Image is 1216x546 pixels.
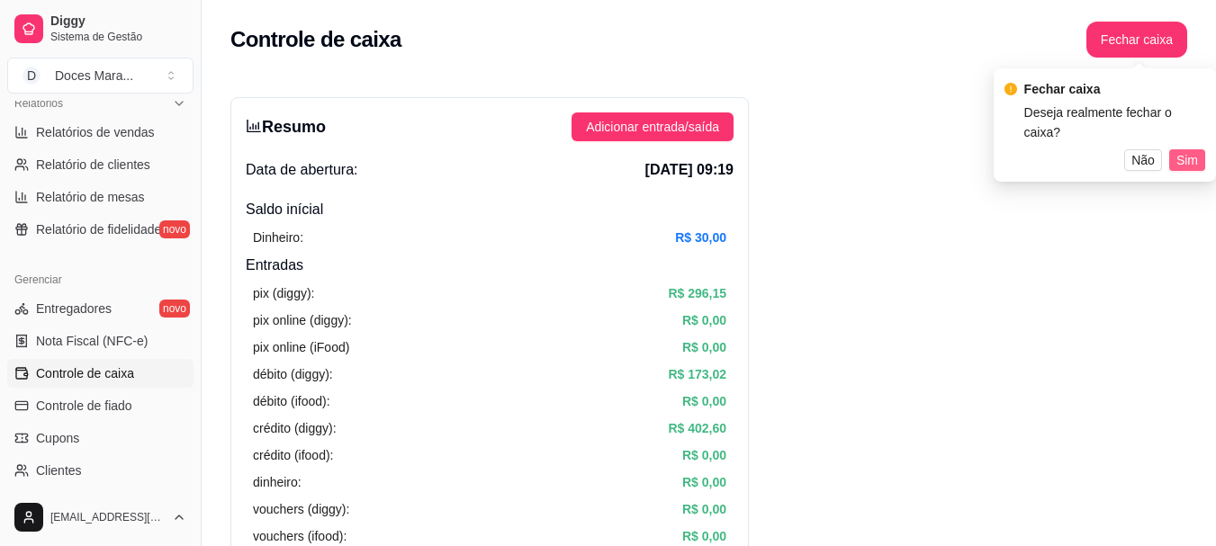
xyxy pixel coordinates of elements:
span: [EMAIL_ADDRESS][DOMAIN_NAME] [50,510,165,524]
article: R$ 0,00 [682,526,726,546]
button: Select a team [7,58,194,94]
span: bar-chart [246,118,262,134]
span: Cupons [36,429,79,447]
span: Controle de fiado [36,397,132,415]
span: Clientes [36,461,82,479]
article: crédito (ifood): [253,445,333,465]
button: Não [1124,149,1162,171]
h4: Saldo inícial [246,199,734,220]
span: Diggy [50,13,186,30]
span: Relatório de clientes [36,156,150,174]
article: R$ 0,00 [682,337,726,357]
article: R$ 30,00 [675,228,726,247]
span: D [23,67,41,85]
article: dinheiro: [253,472,302,492]
article: pix online (diggy): [253,310,352,330]
button: Fechar caixa [1086,22,1187,58]
a: Controle de caixa [7,359,194,388]
div: Deseja realmente fechar o caixa? [1024,103,1205,142]
a: Relatórios de vendas [7,118,194,147]
h2: Controle de caixa [230,25,401,54]
span: Adicionar entrada/saída [586,117,719,137]
h4: Entradas [246,255,734,276]
span: exclamation-circle [1004,83,1017,95]
article: crédito (diggy): [253,418,337,438]
div: Gerenciar [7,265,194,294]
span: Nota Fiscal (NFC-e) [36,332,148,350]
span: Não [1131,150,1155,170]
article: vouchers (diggy): [253,499,349,519]
button: Adicionar entrada/saída [572,112,734,141]
h3: Resumo [246,114,326,139]
article: R$ 402,60 [668,418,726,438]
span: Relatórios [14,96,63,111]
span: [DATE] 09:19 [645,159,734,181]
article: pix online (iFood) [253,337,349,357]
article: pix (diggy): [253,283,314,303]
a: Controle de fiado [7,391,194,420]
span: Relatório de fidelidade [36,220,161,238]
span: Sistema de Gestão [50,30,186,44]
article: R$ 173,02 [668,364,726,384]
article: Dinheiro: [253,228,303,247]
article: R$ 296,15 [668,283,726,303]
article: R$ 0,00 [682,391,726,411]
a: Relatório de mesas [7,183,194,211]
span: Relatórios de vendas [36,123,155,141]
a: Cupons [7,424,194,452]
a: Relatório de fidelidadenovo [7,215,194,244]
article: R$ 0,00 [682,472,726,492]
article: R$ 0,00 [682,499,726,519]
article: R$ 0,00 [682,445,726,465]
button: Sim [1169,149,1205,171]
div: Doces Mara ... [55,67,133,85]
button: [EMAIL_ADDRESS][DOMAIN_NAME] [7,496,194,539]
a: Relatório de clientes [7,150,194,179]
span: Data de abertura: [246,159,358,181]
div: Fechar caixa [1024,79,1205,99]
span: Entregadores [36,300,112,318]
span: Controle de caixa [36,364,134,382]
a: Entregadoresnovo [7,294,194,323]
article: débito (diggy): [253,364,333,384]
article: vouchers (ifood): [253,526,347,546]
a: Nota Fiscal (NFC-e) [7,327,194,355]
a: Clientes [7,456,194,485]
article: débito (ifood): [253,391,330,411]
span: Relatório de mesas [36,188,145,206]
article: R$ 0,00 [682,310,726,330]
span: Sim [1176,150,1198,170]
a: DiggySistema de Gestão [7,7,194,50]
